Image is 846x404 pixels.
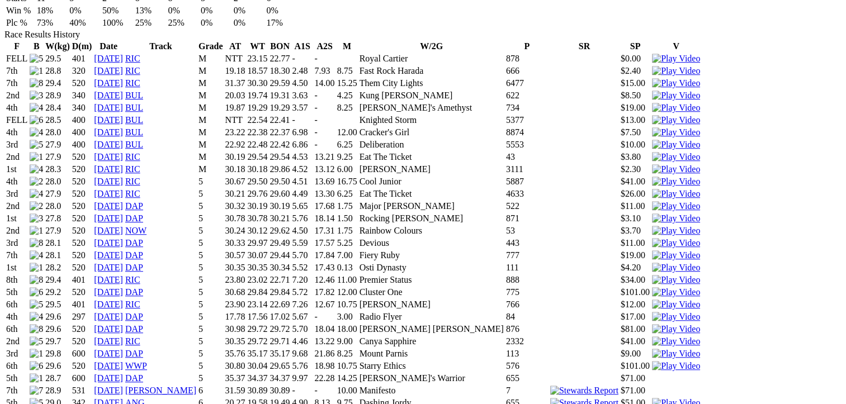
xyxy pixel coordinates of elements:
img: 5 [30,140,43,150]
img: 1 [30,263,43,273]
td: 734 [505,102,549,113]
th: Track [125,41,197,52]
td: 18.57 [247,65,268,77]
td: $15.00 [620,78,650,89]
a: BUL [125,127,143,137]
td: 4.50 [292,78,313,89]
td: 19.29 [247,102,268,113]
td: 28.8 [45,65,70,77]
img: Play Video [652,213,700,224]
img: Play Video [652,66,700,76]
img: 2 [30,177,43,187]
td: M [198,102,224,113]
img: 8 [30,324,43,334]
td: - [314,115,335,126]
td: 4th [6,102,28,113]
td: $3.80 [620,151,650,163]
td: 22.42 [270,139,291,150]
a: DAP [125,312,143,321]
a: View replay [652,300,700,309]
a: [DATE] [94,312,123,321]
td: - [314,102,335,113]
a: View replay [652,312,700,321]
a: View replay [652,263,700,272]
a: [DATE] [94,66,123,75]
a: [DATE] [94,152,123,161]
img: 5 [30,300,43,310]
img: Play Video [652,361,700,371]
td: 43 [505,151,549,163]
a: DAP [125,250,143,260]
th: AT [225,41,246,52]
a: [DATE] [94,336,123,346]
td: 25% [135,17,167,28]
td: - [292,53,313,64]
td: 878 [505,53,549,64]
td: 340 [72,90,93,101]
img: Play Video [652,324,700,334]
td: 25% [167,17,199,28]
img: 2 [30,201,43,211]
img: 8 [30,275,43,285]
td: 3rd [6,139,28,150]
td: $2.40 [620,65,650,77]
img: 5 [30,336,43,346]
td: 1st [6,164,28,175]
a: [DATE] [94,349,123,358]
th: Date [93,41,124,52]
th: SR [550,41,619,52]
img: 1 [30,226,43,236]
a: NOW [125,226,146,235]
img: Play Video [652,103,700,113]
td: 29.59 [270,78,291,89]
td: $7.50 [620,127,650,138]
a: RIC [125,152,140,161]
th: B [29,41,44,52]
a: View replay [652,349,700,358]
td: 400 [72,127,93,138]
a: [DATE] [94,127,123,137]
td: 12.00 [337,127,358,138]
td: 19.74 [247,90,268,101]
td: 15.25 [337,78,358,89]
a: View replay [652,54,700,63]
a: View replay [652,115,700,125]
td: 2nd [6,151,28,163]
td: 5377 [505,115,549,126]
td: - [314,139,335,150]
td: Knighted Storm [359,115,504,126]
td: 5553 [505,139,549,150]
td: Plc % [6,17,35,28]
td: M [198,139,224,150]
td: 28.4 [45,102,70,113]
td: 30.18 [225,164,246,175]
a: View replay [652,164,700,174]
img: 1 [30,349,43,359]
td: 23.22 [225,127,246,138]
img: Play Video [652,54,700,64]
a: DAP [125,238,143,248]
a: [DATE] [94,164,123,174]
a: View replay [652,78,700,88]
td: 0% [69,5,101,16]
td: 401 [72,53,93,64]
a: BUL [125,115,143,125]
a: RIC [125,336,140,346]
td: FELL [6,115,28,126]
img: 4 [30,127,43,137]
a: [DATE] [94,324,123,334]
img: Play Video [652,275,700,285]
td: 19.18 [225,65,246,77]
th: Grade [198,41,224,52]
a: DAP [125,263,143,272]
a: [DATE] [94,78,123,88]
a: [DATE] [94,287,123,297]
td: 28.3 [45,164,70,175]
a: [DATE] [94,386,123,395]
a: DAP [125,201,143,211]
a: View replay [652,103,700,112]
td: 28.5 [45,115,70,126]
td: M [198,127,224,138]
a: [DATE] [94,103,123,112]
th: BON [270,41,291,52]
